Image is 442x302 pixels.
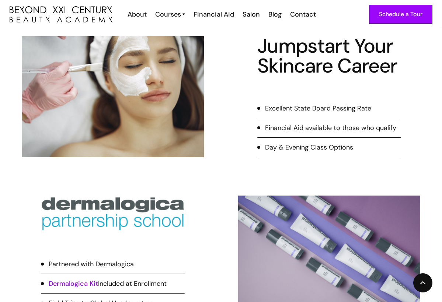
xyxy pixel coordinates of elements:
img: dermalogica partnership school [41,196,185,231]
a: home [10,6,112,22]
div: Blog [268,10,282,19]
div: Contact [290,10,316,19]
div: Included at Enrollment [49,279,167,288]
div: Excellent State Board Passing Rate [265,103,371,113]
div: Courses [155,10,181,19]
div: Partnered with Dermalogica [49,259,134,269]
div: Schedule a Tour [379,10,422,19]
div: Salon [243,10,260,19]
img: facial application [22,36,204,157]
div: Financial Aid [194,10,234,19]
a: Salon [238,10,264,19]
div: About [128,10,147,19]
a: About [123,10,150,19]
a: Schedule a Tour [369,5,432,24]
a: Blog [264,10,285,19]
a: Contact [285,10,320,19]
a: Courses [155,10,185,19]
a: Financial Aid [189,10,238,19]
div: Day & Evening Class Options [265,143,353,152]
img: beyond 21st century beauty academy logo [10,6,112,22]
a: Dermalogica Kit [49,279,98,288]
div: Financial Aid available to those who qualify [265,123,396,133]
h4: Jumpstart Your Skincare Career [257,36,401,76]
